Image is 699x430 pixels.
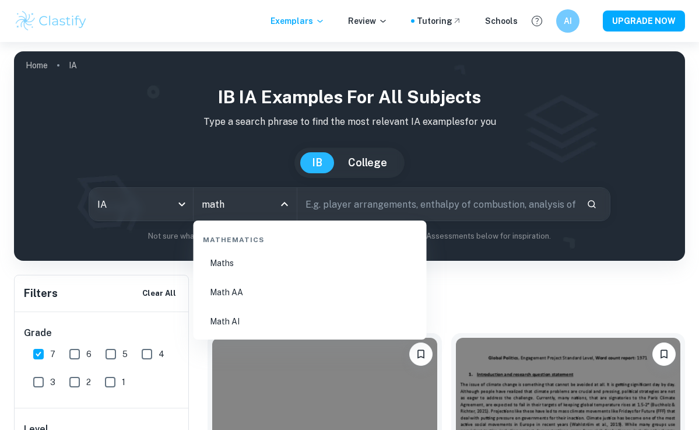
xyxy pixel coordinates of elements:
span: 2 [86,376,91,389]
button: UPGRADE NOW [603,11,685,32]
button: Close [276,196,293,212]
button: Bookmark [409,342,433,366]
span: 4 [159,348,164,361]
h6: Grade [24,326,180,340]
p: Exemplars [271,15,325,27]
li: Math AA [198,279,422,306]
span: 1 [122,376,125,389]
button: Bookmark [652,342,676,366]
span: 7 [50,348,55,361]
p: IA [69,59,77,72]
li: Maths [198,250,422,277]
h1: All IA Examples [208,275,685,296]
a: Schools [485,15,518,27]
li: Math AI [198,308,422,335]
span: 5 [122,348,128,361]
button: Search [582,194,602,214]
span: 3 [50,376,55,389]
button: Clear All [139,285,179,302]
div: Mathematics [198,225,422,250]
img: Clastify logo [14,9,88,33]
button: Help and Feedback [527,11,547,31]
h6: AI [561,15,575,27]
button: AI [556,9,579,33]
img: profile cover [14,51,685,261]
h1: IB IA examples for all subjects [23,84,676,110]
a: Home [26,57,48,74]
input: E.g. player arrangements, enthalpy of combustion, analysis of a big city... [297,188,577,221]
button: IB [300,152,334,173]
p: Review [348,15,388,27]
a: Tutoring [417,15,462,27]
button: College [336,152,399,173]
h6: Filters [24,285,58,302]
p: Type a search phrase to find the most relevant IA examples for you [23,115,676,129]
p: Not sure what to search for? You can always look through our example Internal Assessments below f... [23,230,676,242]
div: IA [89,188,193,221]
span: 6 [86,348,92,361]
